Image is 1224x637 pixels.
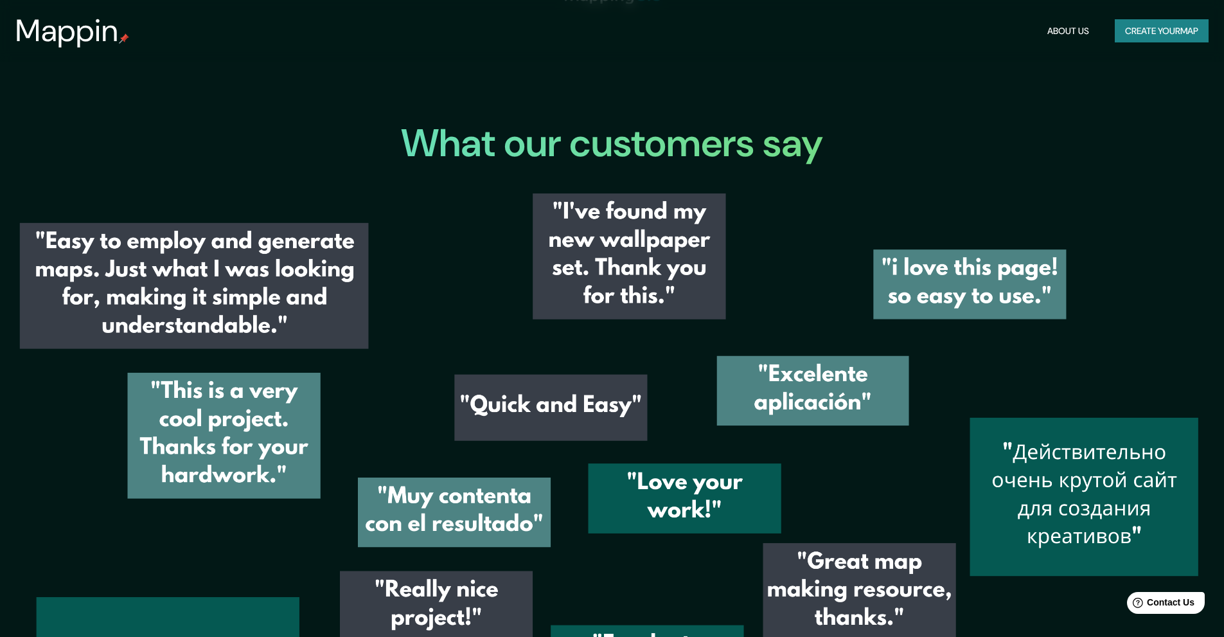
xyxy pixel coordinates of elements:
img: mappin-pin [119,33,129,44]
button: Create yourmap [1115,19,1209,43]
iframe: Help widget launcher [1110,587,1210,623]
h3: Mappin [15,13,119,49]
button: About Us [1042,19,1094,43]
